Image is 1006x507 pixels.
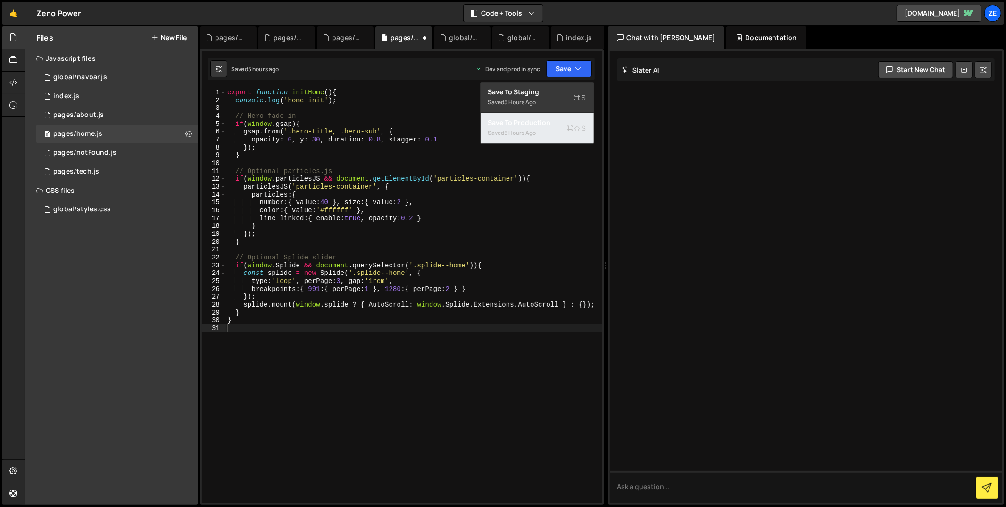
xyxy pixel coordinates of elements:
div: 10 [202,159,226,167]
h2: Files [36,33,53,43]
div: Javascript files [25,49,198,68]
div: 18 [202,222,226,230]
div: 17319/48060.js [36,68,198,87]
div: Dev and prod in sync [476,65,540,73]
a: Ze [984,5,1001,22]
button: Save to StagingS Saved5 hours ago [481,83,594,113]
div: pages/about.js [53,111,104,119]
div: 20 [202,238,226,246]
div: 30 [202,316,226,324]
div: 17319/48062.js [36,162,198,181]
div: 31 [202,324,226,332]
span: S [574,93,586,102]
div: 3 [202,104,226,112]
div: global/styles.css [53,205,111,214]
div: 17319/48059.css [36,200,198,219]
div: Zeno Power [36,8,81,19]
div: pages/about.js [274,33,304,42]
button: New File [151,34,187,42]
div: index.js [566,33,592,42]
div: pages/notFound.js [53,149,116,157]
div: global/navbar.js [449,33,479,42]
button: Save to ProductionS Saved5 hours ago [481,113,594,144]
div: 21 [202,246,226,254]
div: 15 [202,199,226,207]
span: 0 [44,131,50,139]
div: 5 hours ago [505,129,536,137]
div: index.js [53,92,79,100]
div: 17319/48063.js [36,106,198,125]
div: 6 [202,128,226,136]
a: 🤙 [2,2,25,25]
div: 28 [202,301,226,309]
div: 14 [202,191,226,199]
div: global/navbar.js [53,73,107,82]
div: 5 hours ago [248,65,279,73]
div: Saved [488,127,586,139]
div: 23 [202,262,226,270]
button: Code + Tools [464,5,543,22]
div: Documentation [726,26,806,49]
div: pages/home.js [53,130,102,138]
div: 5 hours ago [505,98,536,106]
div: 9 [202,151,226,159]
div: 11 [202,167,226,175]
div: pages/home.js [391,33,421,42]
div: 17 [202,215,226,223]
div: 26 [202,285,226,293]
div: Saved [231,65,279,73]
div: CSS files [25,181,198,200]
div: 29 [202,309,226,317]
div: Save to Production [488,118,586,127]
span: S [567,124,586,133]
div: 27 [202,293,226,301]
h2: Slater AI [622,66,660,75]
div: Saved [488,97,586,108]
div: pages/tech.js [332,33,362,42]
div: 16 [202,207,226,215]
div: 13 [202,183,226,191]
div: 7 [202,136,226,144]
div: 5 [202,120,226,128]
div: 1 [202,89,226,97]
div: 22 [202,254,226,262]
div: 17319/48058.js [36,87,198,106]
div: 25 [202,277,226,285]
button: Save [546,60,592,77]
div: pages/notFound.js [215,33,245,42]
button: Start new chat [878,61,953,78]
div: 17319/48064.js [36,143,198,162]
div: 24 [202,269,226,277]
div: 17319/48061.js [36,125,198,143]
div: Save to Staging [488,87,586,97]
a: [DOMAIN_NAME] [897,5,981,22]
div: 2 [202,97,226,105]
div: pages/tech.js [53,167,99,176]
div: 4 [202,112,226,120]
div: 12 [202,175,226,183]
div: global/styles.css [507,33,538,42]
div: 19 [202,230,226,238]
div: 8 [202,144,226,152]
div: Chat with [PERSON_NAME] [608,26,725,49]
